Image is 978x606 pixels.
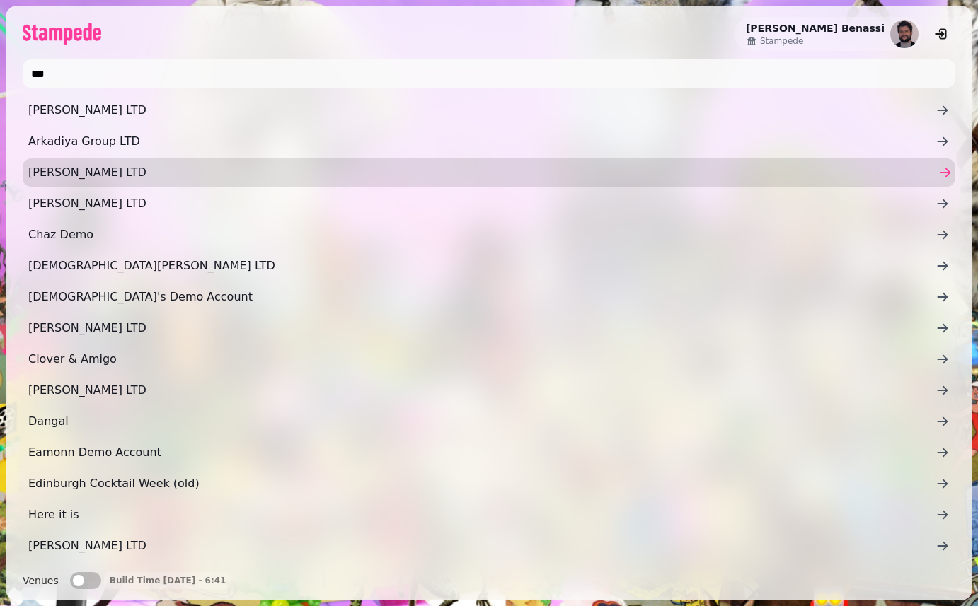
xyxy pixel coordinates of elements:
[110,575,226,586] p: Build Time [DATE] - 6:41
[23,314,955,342] a: [PERSON_NAME] LTD
[23,23,101,45] img: logo
[28,133,936,150] span: Arkadiya Group LTD
[28,320,936,337] span: [PERSON_NAME] LTD
[28,475,936,492] span: Edinburgh Cocktail Week (old)
[28,289,936,305] span: [DEMOGRAPHIC_DATA]'s Demo Account
[23,376,955,404] a: [PERSON_NAME] LTD
[23,283,955,311] a: [DEMOGRAPHIC_DATA]'s Demo Account
[28,195,936,212] span: [PERSON_NAME] LTD
[28,351,936,368] span: Clover & Amigo
[23,572,59,589] label: Venues
[28,444,936,461] span: Eamonn Demo Account
[927,20,955,48] button: logout
[28,413,936,430] span: Dangal
[23,532,955,560] a: [PERSON_NAME] LTD
[23,501,955,529] a: Here it is
[23,221,955,249] a: Chaz Demo
[23,158,955,187] a: [PERSON_NAME] LTD
[28,506,936,523] span: Here it is
[760,35,803,47] span: Stampede
[23,127,955,156] a: Arkadiya Group LTD
[23,252,955,280] a: [DEMOGRAPHIC_DATA][PERSON_NAME] LTD
[23,407,955,436] a: Dangal
[28,164,936,181] span: [PERSON_NAME] LTD
[28,226,936,243] span: Chaz Demo
[28,382,936,399] span: [PERSON_NAME] LTD
[28,257,936,274] span: [DEMOGRAPHIC_DATA][PERSON_NAME] LTD
[890,20,919,48] img: aHR0cHM6Ly93d3cuZ3JhdmF0YXIuY29tL2F2YXRhci9mNWJlMmFiYjM4MjBmMGYzOTE3MzVlNWY5MTA5YzdkYz9zPTE1MCZkP...
[23,345,955,373] a: Clover & Amigo
[28,102,936,119] span: [PERSON_NAME] LTD
[28,537,936,554] span: [PERSON_NAME] LTD
[23,190,955,218] a: [PERSON_NAME] LTD
[23,96,955,124] a: [PERSON_NAME] LTD
[23,438,955,467] a: Eamonn Demo Account
[746,35,885,47] a: Stampede
[23,470,955,498] a: Edinburgh Cocktail Week (old)
[746,21,885,35] h2: [PERSON_NAME] Benassi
